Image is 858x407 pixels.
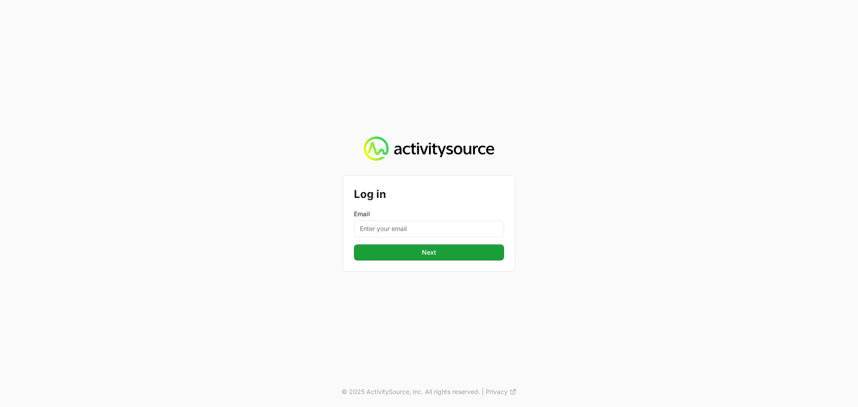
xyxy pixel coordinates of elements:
[359,247,499,258] span: Next
[354,244,504,260] button: Next
[354,210,504,218] label: Email
[341,387,480,396] p: © 2025 ActivitySource, inc. All rights reserved.
[482,387,484,396] span: |
[354,220,504,237] input: Enter your email
[354,186,504,202] h2: Log in
[364,136,494,161] img: Activity Source
[486,387,517,396] a: Privacy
